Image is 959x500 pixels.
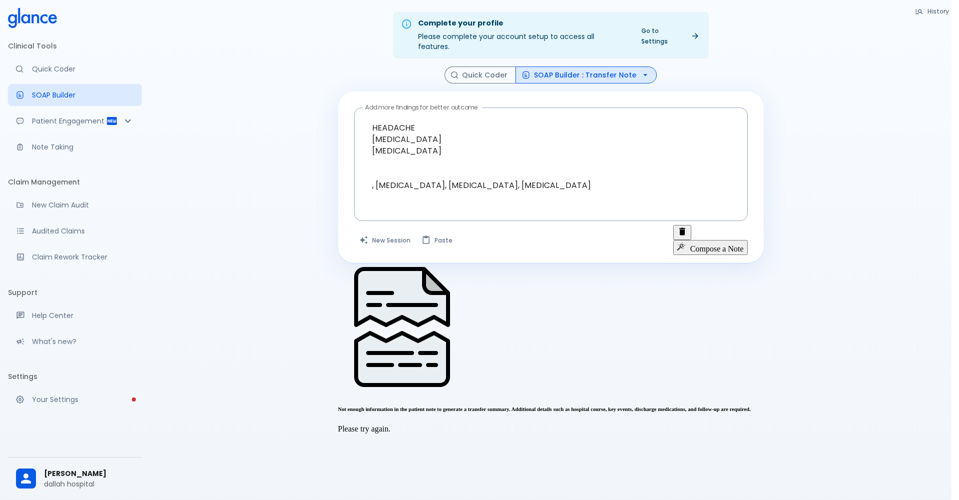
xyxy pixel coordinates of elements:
[361,112,741,201] textarea: HEADACHE [MEDICAL_DATA] [MEDICAL_DATA] , [MEDICAL_DATA], [MEDICAL_DATA], [MEDICAL_DATA]
[338,263,466,391] img: Search Not Found
[32,200,134,210] p: New Claim Audit
[8,110,142,132] div: Patient Reports & Referrals
[673,225,691,240] button: Clear
[515,66,657,84] button: SOAP Builder : Transfer Note
[44,468,134,479] span: [PERSON_NAME]
[32,310,134,320] p: Help Center
[8,136,142,158] a: Advanced note-taking
[338,406,764,412] h6: Not enough information in the patient note to generate a transfer summary. Additional details suc...
[32,64,134,74] p: Quick Coder
[910,4,955,18] button: History
[8,364,142,388] li: Settings
[8,58,142,80] a: Moramiz: Find ICD10AM codes instantly
[32,90,134,100] p: SOAP Builder
[445,66,516,84] button: Quick Coder
[8,330,142,352] div: Recent updates and feature releases
[673,240,748,255] button: Compose a Note
[635,23,705,48] a: Go to Settings
[354,225,417,255] button: Clears all inputs and results.
[32,116,106,126] p: Patient Engagement
[8,84,142,106] a: Docugen: Compose a clinical documentation in seconds
[8,220,142,242] a: View audited claims
[8,304,142,326] a: Get help from our support team
[338,424,764,433] p: Please try again.
[417,225,459,255] button: Paste from clipboard
[8,194,142,216] a: Audit a new claim
[32,252,134,262] p: Claim Rework Tracker
[8,34,142,58] li: Clinical Tools
[8,280,142,304] li: Support
[32,336,134,346] p: What's new?
[8,388,142,410] a: Please complete account setup
[32,226,134,236] p: Audited Claims
[32,142,134,152] p: Note Taking
[418,18,627,29] div: Complete your profile
[8,246,142,268] a: Monitor progress of claim corrections
[418,15,627,55] div: Please complete your account setup to access all features.
[44,479,134,489] p: dallah hospital
[8,170,142,194] li: Claim Management
[32,394,134,404] p: Your Settings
